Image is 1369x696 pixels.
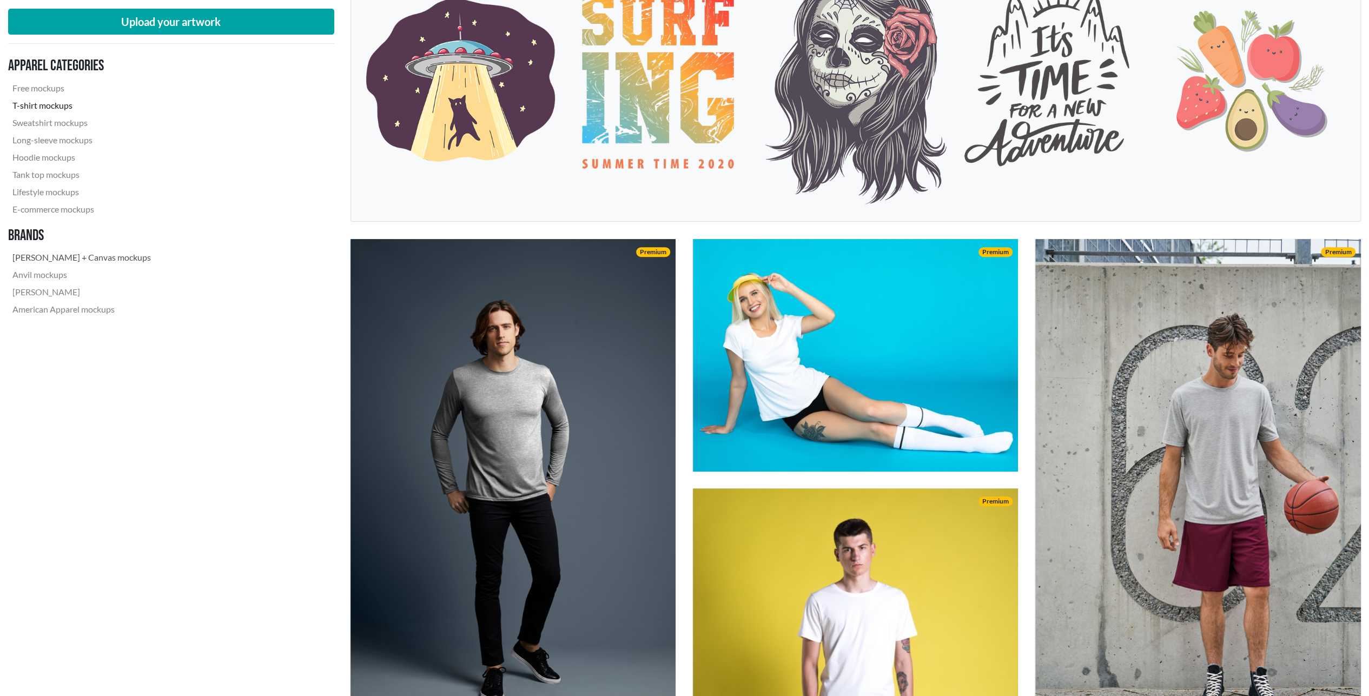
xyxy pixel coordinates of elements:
a: T-shirt mockups [8,97,155,114]
h3: Brands [8,227,155,245]
a: Hoodie mockups [8,149,155,166]
span: Premium [1321,247,1355,257]
h3: Apparel categories [8,57,155,75]
a: Tank top mockups [8,166,155,183]
span: Premium [636,247,670,257]
a: [PERSON_NAME] [8,283,155,301]
img: pretty blonde with a yellow tennis cap wearing a white scoop neck T-shirt lying in front of a blu... [693,239,1018,472]
a: Sweatshirt mockups [8,114,155,131]
a: Lifestyle mockups [8,183,155,201]
a: [PERSON_NAME] + Canvas mockups [8,249,155,266]
span: Premium [978,496,1013,506]
a: E-commerce mockups [8,201,155,218]
a: Free mockups [8,79,155,97]
span: Premium [978,247,1013,257]
button: Upload your artwork [8,9,334,35]
a: American Apparel mockups [8,301,155,318]
a: Long-sleeve mockups [8,131,155,149]
a: Anvil mockups [8,266,155,283]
